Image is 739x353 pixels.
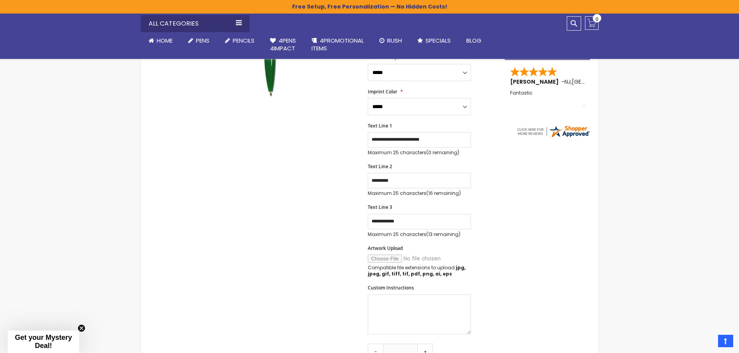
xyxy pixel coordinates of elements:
[510,90,585,107] div: Fantastic
[426,149,459,156] span: (0 remaining)
[561,78,629,86] span: - ,
[466,36,481,45] span: Blog
[372,32,410,49] a: Rush
[459,32,489,49] a: Blog
[595,15,599,23] span: 0
[196,36,209,45] span: Pens
[15,334,72,350] span: Get your Mystery Deal!
[262,32,304,57] a: 4Pens4impact
[78,324,85,332] button: Close teaser
[368,150,471,156] p: Maximum 25 characters
[368,264,466,277] strong: jpg, jpeg, gif, tiff, tif, pdf, png, ai, eps
[510,78,561,86] span: [PERSON_NAME]
[368,245,403,251] span: Artwork Upload
[368,122,392,129] span: Text Line 1
[312,36,364,52] span: 4PROMOTIONAL ITEMS
[516,133,590,140] a: 4pens.com certificate URL
[387,36,402,45] span: Rush
[8,331,79,353] div: Get your Mystery Deal!Close teaser
[368,231,471,238] p: Maximum 25 characters
[516,124,590,138] img: 4pens.com widget logo
[141,15,249,32] div: All Categories
[564,78,571,86] span: NJ
[368,163,392,170] span: Text Line 2
[304,32,372,57] a: 4PROMOTIONALITEMS
[180,32,217,49] a: Pens
[585,16,599,30] a: 0
[270,36,296,52] span: 4Pens 4impact
[426,231,460,238] span: (13 remaining)
[217,32,262,49] a: Pencils
[368,88,397,95] span: Imprint Color
[426,36,451,45] span: Specials
[157,36,173,45] span: Home
[233,36,254,45] span: Pencils
[368,204,392,210] span: Text Line 3
[368,265,471,277] p: Compatible file extensions to upload:
[410,32,459,49] a: Specials
[718,335,733,347] a: Top
[572,78,629,86] span: [GEOGRAPHIC_DATA]
[426,190,461,196] span: (16 remaining)
[368,190,471,196] p: Maximum 25 characters
[368,284,414,291] span: Custom Instructions
[141,32,180,49] a: Home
